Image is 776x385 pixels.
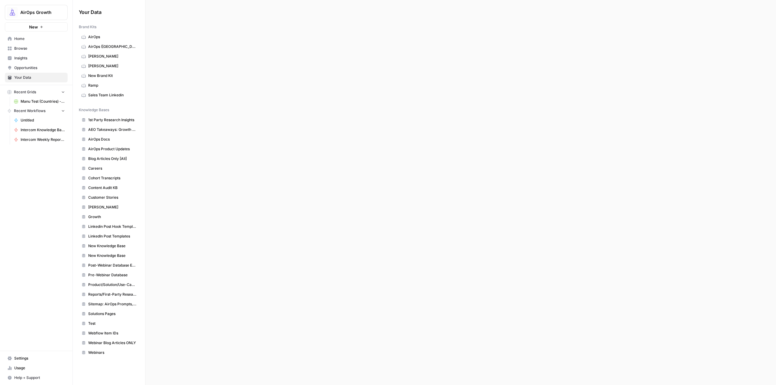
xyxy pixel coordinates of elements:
[11,125,68,135] a: Intercom Knowledge Base Daily Update
[88,224,136,229] span: Linkedin Post Hook Templates
[79,193,139,202] a: Customer Stories
[29,24,38,30] span: New
[88,243,136,249] span: New Knowledge Base
[5,353,68,363] a: Settings
[88,301,136,307] span: Sitemap: AirOps Prompts, Tools, Blog
[14,46,65,51] span: Browse
[88,204,136,210] span: [PERSON_NAME]
[79,348,139,357] a: Webinars
[79,51,139,61] a: [PERSON_NAME]
[79,61,139,71] a: [PERSON_NAME]
[88,92,136,98] span: Sales Team Linkedin
[79,134,139,144] a: AirOps Docs
[79,212,139,222] a: Growth
[88,146,136,152] span: AirOps Product Updates
[5,22,68,32] button: New
[5,44,68,53] a: Browse
[88,321,136,326] span: Test
[20,9,57,15] span: AirOps Growth
[14,108,45,114] span: Recent Workflows
[88,263,136,268] span: Post-Webinar Database Example Docs
[79,319,139,328] a: Test
[79,299,139,309] a: Sitemap: AirOps Prompts, Tools, Blog
[88,127,136,132] span: AEO Takeaways: Growth Leader Series
[88,34,136,40] span: AirOps
[88,185,136,191] span: Content Audit KB
[79,164,139,173] a: Careers
[11,97,68,106] a: Manu Test (Countries) - Grid
[88,166,136,171] span: Careers
[88,83,136,88] span: Ramp
[5,63,68,73] a: Opportunities
[14,375,65,380] span: Help + Support
[21,99,65,104] span: Manu Test (Countries) - Grid
[88,195,136,200] span: Customer Stories
[88,214,136,220] span: Growth
[79,8,132,16] span: Your Data
[5,73,68,82] a: Your Data
[88,44,136,49] span: AirOps ([GEOGRAPHIC_DATA])
[88,234,136,239] span: LinkedIn Post Templates
[5,106,68,115] button: Recent Workflows
[88,175,136,181] span: Cohort Transcripts
[79,251,139,261] a: New Knowledge Base
[5,5,68,20] button: Workspace: AirOps Growth
[11,115,68,125] a: Untitled
[88,330,136,336] span: Webflow Item IDs
[79,231,139,241] a: LinkedIn Post Templates
[5,34,68,44] a: Home
[88,272,136,278] span: Pre-Webinar Database
[79,154,139,164] a: Blog Articles Only [All]
[79,125,139,134] a: AEO Takeaways: Growth Leader Series
[14,75,65,80] span: Your Data
[79,280,139,290] a: Product/Solution/Use-Case Pages
[88,311,136,317] span: Solutions Pages
[5,373,68,383] button: Help + Support
[79,309,139,319] a: Solutions Pages
[14,36,65,41] span: Home
[5,53,68,63] a: Insights
[7,7,18,18] img: AirOps Growth Logo
[79,241,139,251] a: New Knowledge Base
[79,81,139,90] a: Ramp
[88,63,136,69] span: [PERSON_NAME]
[14,55,65,61] span: Insights
[88,156,136,161] span: Blog Articles Only [All]
[79,183,139,193] a: Content Audit KB
[88,282,136,287] span: Product/Solution/Use-Case Pages
[79,261,139,270] a: Post-Webinar Database Example Docs
[11,135,68,144] a: Intercom Weekly Report to Slack
[79,173,139,183] a: Cohort Transcripts
[79,107,109,113] span: Knowledge Bases
[5,88,68,97] button: Recent Grids
[14,356,65,361] span: Settings
[21,137,65,142] span: Intercom Weekly Report to Slack
[88,292,136,297] span: Reports/First-Party Research
[79,290,139,299] a: Reports/First-Party Research
[79,338,139,348] a: Webinar Blog Articles ONLY
[79,202,139,212] a: [PERSON_NAME]
[79,144,139,154] a: AirOps Product Updates
[14,65,65,71] span: Opportunities
[79,115,139,125] a: 1st Party Research Insights
[79,328,139,338] a: Webflow Item IDs
[79,42,139,51] a: AirOps ([GEOGRAPHIC_DATA])
[5,363,68,373] a: Usage
[79,270,139,280] a: Pre-Webinar Database
[79,90,139,100] a: Sales Team Linkedin
[79,24,96,30] span: Brand Kits
[88,137,136,142] span: AirOps Docs
[79,32,139,42] a: AirOps
[88,73,136,78] span: New Brand Kit
[21,127,65,133] span: Intercom Knowledge Base Daily Update
[88,117,136,123] span: 1st Party Research Insights
[14,89,36,95] span: Recent Grids
[88,350,136,355] span: Webinars
[21,118,65,123] span: Untitled
[79,222,139,231] a: Linkedin Post Hook Templates
[88,253,136,258] span: New Knowledge Base
[14,365,65,371] span: Usage
[88,54,136,59] span: [PERSON_NAME]
[88,340,136,346] span: Webinar Blog Articles ONLY
[79,71,139,81] a: New Brand Kit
